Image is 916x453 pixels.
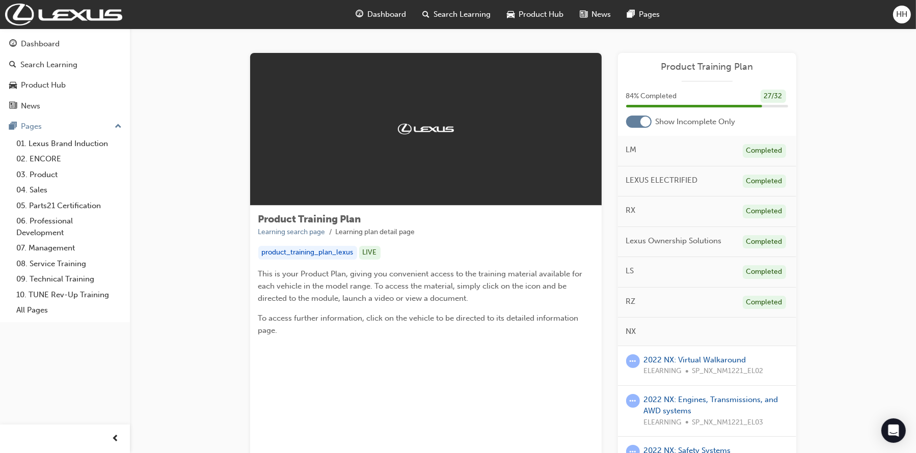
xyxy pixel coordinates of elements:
[626,91,677,102] span: 84 % Completed
[507,8,515,21] span: car-icon
[258,314,581,335] span: To access further information, click on the vehicle to be directed to its detailed information page.
[21,100,40,112] div: News
[626,394,640,408] span: learningRecordVerb_ATTEMPT-icon
[627,8,635,21] span: pages-icon
[359,246,381,260] div: LIVE
[626,61,788,73] a: Product Training Plan
[12,167,126,183] a: 03. Product
[434,9,491,20] span: Search Learning
[639,9,660,20] span: Pages
[347,4,414,25] a: guage-iconDashboard
[112,433,120,445] span: prev-icon
[743,296,786,309] div: Completed
[258,269,585,303] span: This is your Product Plan, giving you convenient access to the training material available for ea...
[644,417,682,429] span: ELEARNING
[626,144,637,156] span: LM
[12,287,126,303] a: 10. TUNE Rev-Up Training
[580,8,587,21] span: news-icon
[4,35,126,53] a: Dashboard
[743,144,786,158] div: Completed
[4,117,126,136] button: Pages
[591,9,611,20] span: News
[743,265,786,279] div: Completed
[115,120,122,133] span: up-icon
[258,213,361,225] span: Product Training Plan
[9,40,17,49] span: guage-icon
[572,4,619,25] a: news-iconNews
[499,4,572,25] a: car-iconProduct Hub
[5,4,122,25] img: Trak
[9,102,17,111] span: news-icon
[21,121,42,132] div: Pages
[12,198,126,214] a: 05. Parts21 Certification
[4,33,126,117] button: DashboardSearch LearningProduct HubNews
[367,9,406,20] span: Dashboard
[626,235,722,247] span: Lexus Ownership Solutions
[4,76,126,95] a: Product Hub
[881,418,906,443] div: Open Intercom Messenger
[12,151,126,167] a: 02. ENCORE
[12,256,126,272] a: 08. Service Training
[12,182,126,198] a: 04. Sales
[21,79,66,91] div: Product Hub
[644,395,778,416] a: 2022 NX: Engines, Transmissions, and AWD systems
[743,235,786,249] div: Completed
[12,213,126,240] a: 06. Professional Development
[626,175,698,186] span: LEXUS ELECTRIFIED
[21,38,60,50] div: Dashboard
[619,4,668,25] a: pages-iconPages
[761,90,786,103] div: 27 / 32
[336,227,415,238] li: Learning plan detail page
[656,116,736,128] span: Show Incomplete Only
[626,296,636,307] span: RZ
[626,326,636,337] span: NX
[893,6,911,23] button: HH
[4,97,126,116] a: News
[258,228,326,236] a: Learning search page
[398,124,454,134] img: Trak
[9,122,17,131] span: pages-icon
[9,61,16,70] span: search-icon
[644,365,682,377] span: ELEARNING
[644,355,746,364] a: 2022 NX: Virtual Walkaround
[12,136,126,152] a: 01. Lexus Brand Induction
[258,246,357,260] div: product_training_plan_lexus
[356,8,363,21] span: guage-icon
[897,9,908,20] span: HH
[12,302,126,318] a: All Pages
[692,417,764,429] span: SP_NX_NM1221_EL03
[9,81,17,90] span: car-icon
[4,55,126,74] a: Search Learning
[743,205,786,218] div: Completed
[743,175,786,188] div: Completed
[12,271,126,287] a: 09. Technical Training
[626,205,636,216] span: RX
[422,8,429,21] span: search-icon
[414,4,499,25] a: search-iconSearch Learning
[692,365,764,377] span: SP_NX_NM1221_EL02
[20,59,77,71] div: Search Learning
[626,265,634,277] span: LS
[626,354,640,368] span: learningRecordVerb_ATTEMPT-icon
[519,9,563,20] span: Product Hub
[12,240,126,256] a: 07. Management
